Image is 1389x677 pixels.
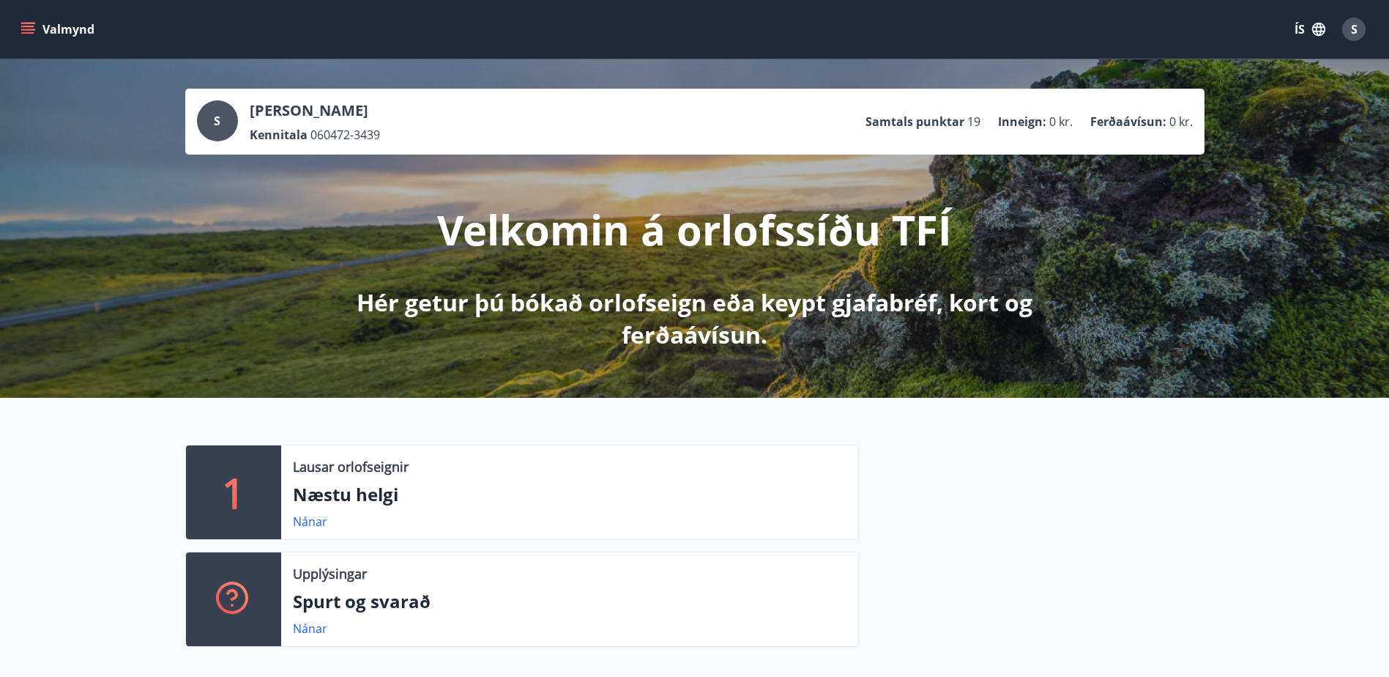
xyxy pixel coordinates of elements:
p: Næstu helgi [293,482,846,507]
p: Hér getur þú bókað orlofseign eða keypt gjafabréf, kort og ferðaávísun. [308,286,1081,351]
button: S [1336,12,1371,47]
button: ÍS [1286,16,1333,42]
span: S [214,113,220,129]
p: Ferðaávísun : [1090,114,1166,130]
p: Lausar orlofseignir [293,457,409,476]
span: 19 [967,114,980,130]
span: 0 kr. [1049,114,1073,130]
p: Inneign : [998,114,1046,130]
button: menu [18,16,100,42]
a: Nánar [293,514,327,530]
p: Velkomin á orlofssíðu TFÍ [437,201,952,257]
p: Upplýsingar [293,564,367,583]
p: Samtals punktar [865,114,964,130]
span: 0 kr. [1169,114,1193,130]
span: 060472-3439 [310,127,380,143]
p: 1 [222,465,245,520]
p: [PERSON_NAME] [250,100,380,121]
a: Nánar [293,621,327,637]
p: Kennitala [250,127,308,143]
span: S [1351,21,1358,37]
p: Spurt og svarað [293,589,846,614]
